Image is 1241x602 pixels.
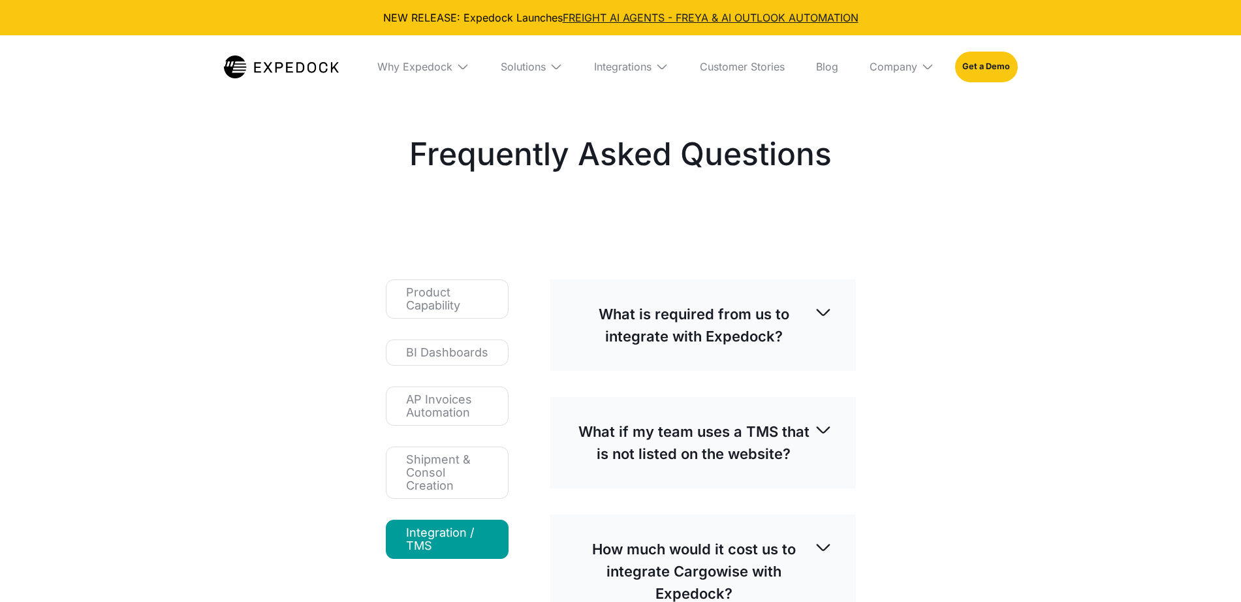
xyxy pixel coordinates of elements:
[406,453,488,492] div: Shipment & Consol Creation
[689,35,795,98] a: Customer Stories
[406,346,488,359] div: BI Dashboards
[563,11,858,24] a: FREIGHT AI AGENTS - FREYA & AI OUTLOOK AUTOMATION
[406,393,488,419] div: AP Invoices Automation
[10,10,1231,25] div: NEW RELEASE: Expedock Launches
[406,526,488,552] div: Integration / TMS
[594,60,652,73] div: Integrations
[501,60,546,73] div: Solutions
[406,286,488,312] div: Product Capability
[409,133,832,175] h2: Frequently Asked Questions
[574,420,814,465] p: What if my team uses a TMS that is not listed on the website?
[955,52,1017,82] a: Get a Demo
[806,35,849,98] a: Blog
[574,303,814,347] p: What is required from us to integrate with Expedock?
[870,60,917,73] div: Company
[377,60,452,73] div: Why Expedock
